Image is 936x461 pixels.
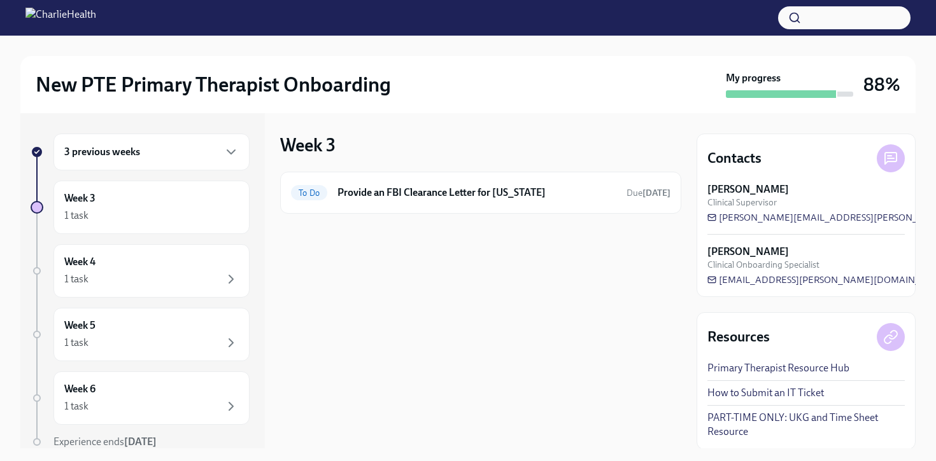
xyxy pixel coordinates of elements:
[707,245,789,259] strong: [PERSON_NAME]
[64,191,96,205] h6: Week 3
[707,149,762,168] h4: Contacts
[64,209,89,223] div: 1 task
[64,255,96,269] h6: Week 4
[31,308,250,361] a: Week 51 task
[707,361,849,375] a: Primary Therapist Resource Hub
[707,259,819,271] span: Clinical Onboarding Specialist
[627,188,670,198] span: Due
[31,244,250,298] a: Week 41 task
[642,188,670,198] strong: [DATE]
[291,188,327,198] span: To Do
[36,72,391,97] h2: New PTE Primary Therapist Onboarding
[863,73,900,96] h3: 88%
[64,399,89,413] div: 1 task
[124,436,157,448] strong: [DATE]
[64,382,96,396] h6: Week 6
[53,436,157,448] span: Experience ends
[337,186,616,200] h6: Provide an FBI Clearance Letter for [US_STATE]
[64,336,89,350] div: 1 task
[707,327,770,347] h4: Resources
[707,182,789,196] strong: [PERSON_NAME]
[31,181,250,234] a: Week 31 task
[627,187,670,199] span: September 25th, 2025 07:00
[64,272,89,286] div: 1 task
[291,182,670,203] a: To DoProvide an FBI Clearance Letter for [US_STATE]Due[DATE]
[31,371,250,425] a: Week 61 task
[707,411,905,439] a: PART-TIME ONLY: UKG and Time Sheet Resource
[280,134,336,156] h3: Week 3
[707,386,824,400] a: How to Submit an IT Ticket
[25,8,96,28] img: CharlieHealth
[726,71,781,85] strong: My progress
[707,196,777,209] span: Clinical Supervisor
[64,145,140,159] h6: 3 previous weeks
[53,134,250,170] div: 3 previous weeks
[64,319,96,333] h6: Week 5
